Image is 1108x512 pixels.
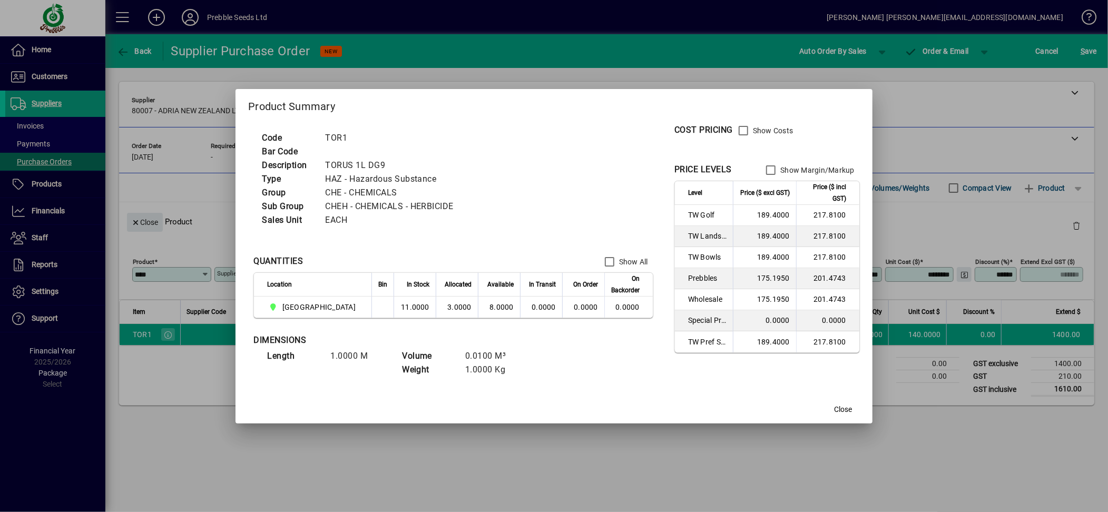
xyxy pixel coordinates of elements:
[733,226,796,247] td: 189.4000
[257,159,320,172] td: Description
[688,252,727,262] span: TW Bowls
[397,363,460,377] td: Weight
[688,337,727,347] span: TW Pref Sup
[674,124,733,136] div: COST PRICING
[796,331,859,352] td: 217.8100
[796,226,859,247] td: 217.8100
[282,302,356,312] span: [GEOGRAPHIC_DATA]
[688,187,702,199] span: Level
[407,279,429,290] span: In Stock
[253,334,517,347] div: DIMENSIONS
[834,404,852,415] span: Close
[529,279,556,290] span: In Transit
[325,349,388,363] td: 1.0000 M
[740,187,790,199] span: Price ($ excl GST)
[436,297,478,318] td: 3.0000
[688,294,727,304] span: Wholesale
[733,331,796,352] td: 189.4000
[688,273,727,283] span: Prebbles
[688,231,727,241] span: TW Landscaper
[397,349,460,363] td: Volume
[320,131,466,145] td: TOR1
[826,400,860,419] button: Close
[796,205,859,226] td: 217.8100
[320,172,466,186] td: HAZ - Hazardous Substance
[796,247,859,268] td: 217.8100
[604,297,653,318] td: 0.0000
[733,289,796,310] td: 175.1950
[460,363,523,377] td: 1.0000 Kg
[611,273,640,296] span: On Backorder
[267,279,292,290] span: Location
[445,279,472,290] span: Allocated
[267,301,360,313] span: CHRISTCHURCH
[532,303,556,311] span: 0.0000
[778,165,855,175] label: Show Margin/Markup
[574,303,598,311] span: 0.0000
[253,255,303,268] div: QUANTITIES
[487,279,514,290] span: Available
[320,200,466,213] td: CHEH - CHEMICALS - HERBICIDE
[674,163,732,176] div: PRICE LEVELS
[320,186,466,200] td: CHE - CHEMICALS
[733,268,796,289] td: 175.1950
[688,315,727,326] span: Special Price
[733,310,796,331] td: 0.0000
[236,89,872,120] h2: Product Summary
[617,257,648,267] label: Show All
[257,186,320,200] td: Group
[257,145,320,159] td: Bar Code
[262,349,325,363] td: Length
[751,125,793,136] label: Show Costs
[394,297,436,318] td: 11.0000
[796,268,859,289] td: 201.4743
[320,213,466,227] td: EACH
[803,181,846,204] span: Price ($ incl GST)
[733,205,796,226] td: 189.4000
[460,349,523,363] td: 0.0100 M³
[257,200,320,213] td: Sub Group
[257,172,320,186] td: Type
[733,247,796,268] td: 189.4000
[378,279,387,290] span: Bin
[478,297,520,318] td: 8.0000
[320,159,466,172] td: TORUS 1L DG9
[796,310,859,331] td: 0.0000
[257,131,320,145] td: Code
[796,289,859,310] td: 201.4743
[257,213,320,227] td: Sales Unit
[688,210,727,220] span: TW Golf
[573,279,598,290] span: On Order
